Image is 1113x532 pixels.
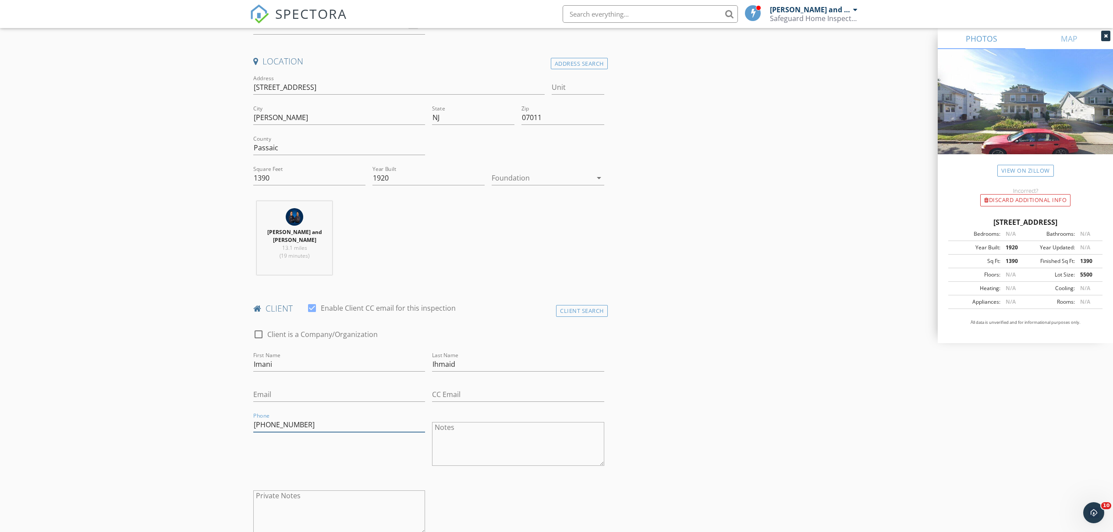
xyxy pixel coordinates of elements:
h4: Location [253,56,604,67]
a: View on Zillow [997,165,1054,177]
img: streetview [938,49,1113,175]
div: Bedrooms: [951,230,1000,238]
div: Appliances: [951,298,1000,306]
label: Enable Client CC email for this inspection [321,304,456,312]
div: 1390 [1075,257,1100,265]
div: 5500 [1075,271,1100,279]
input: Search everything... [563,5,738,23]
span: N/A [1006,284,1016,292]
p: All data is unverified and for informational purposes only. [948,319,1102,326]
a: MAP [1025,28,1113,49]
div: Discard Additional info [980,194,1070,206]
span: 10 [1101,502,1111,509]
a: PHOTOS [938,28,1025,49]
span: SPECTORA [275,4,347,23]
span: N/A [1006,298,1016,305]
div: 1920 [1000,244,1025,252]
span: N/A [1006,271,1016,278]
div: Sq Ft: [951,257,1000,265]
a: SPECTORA [250,12,347,30]
div: Client Search [556,305,608,317]
div: Incorrect? [938,187,1113,194]
span: N/A [1080,284,1090,292]
div: Heating: [951,284,1000,292]
div: Bathrooms: [1025,230,1075,238]
i: arrow_drop_down [594,173,604,183]
div: [STREET_ADDRESS] [948,217,1102,227]
div: [PERSON_NAME] and [PERSON_NAME] [770,5,851,14]
div: Rooms: [1025,298,1075,306]
span: N/A [1080,230,1090,238]
div: Year Built: [951,244,1000,252]
span: 13.1 miles [282,244,307,252]
iframe: Intercom live chat [1083,502,1104,523]
img: The Best Home Inspection Software - Spectora [250,4,269,24]
div: Safeguard Home Inspectors, LLC [770,14,858,23]
div: Lot Size: [1025,271,1075,279]
label: Client is a Company/Organization [267,330,378,339]
div: Year Updated: [1025,244,1075,252]
img: tom___fred_3.png [286,208,303,226]
div: Finished Sq Ft: [1025,257,1075,265]
div: Cooling: [1025,284,1075,292]
span: (19 minutes) [280,252,309,259]
span: N/A [1080,244,1090,251]
div: Floors: [951,271,1000,279]
strong: [PERSON_NAME] and [PERSON_NAME] [267,228,322,244]
h4: client [253,303,604,314]
div: 1390 [1000,257,1025,265]
span: N/A [1080,298,1090,305]
div: Address Search [551,58,608,70]
span: N/A [1006,230,1016,238]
